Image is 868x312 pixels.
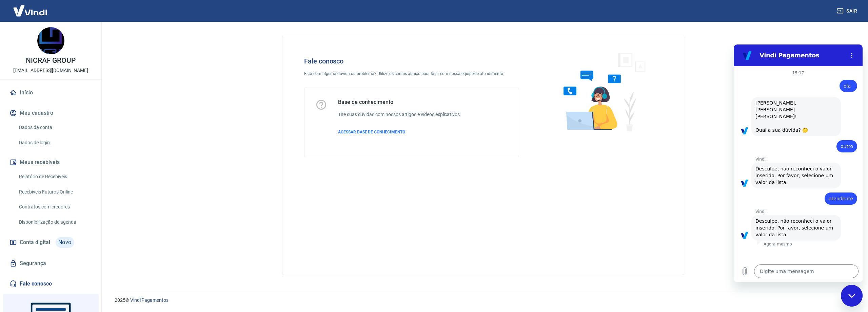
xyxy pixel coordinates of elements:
h4: Fale conosco [304,57,519,65]
a: Início [8,85,93,100]
span: Conta digital [20,238,50,247]
a: Disponibilização de agenda [16,215,93,229]
a: ACESSAR BASE DE CONHECIMENTO [338,129,461,135]
a: Conta digitalNovo [8,234,93,251]
a: Fale conosco [8,276,93,291]
p: NICRAF GROUP [26,57,76,64]
h5: Base de conhecimento [338,99,461,106]
a: Vindi Pagamentos [130,297,169,303]
a: Segurança [8,256,93,271]
a: Dados da conta [16,121,93,134]
p: Está com alguma dúvida ou problema? Utilize os canais abaixo para falar com nossa equipe de atend... [304,71,519,77]
p: 2025 © [115,297,852,304]
button: Meus recebíveis [8,155,93,170]
img: 12e216f4-f2e4-4a4e-85f4-cb4c0eac8950.jpeg [37,27,64,54]
iframe: Botão para abrir a janela de mensagens, conversa em andamento [841,285,863,307]
a: Dados de login [16,136,93,150]
span: Novo [56,237,74,248]
p: [EMAIL_ADDRESS][DOMAIN_NAME] [13,67,88,74]
button: Meu cadastro [8,106,93,121]
span: ACESSAR BASE DE CONHECIMENTO [338,130,405,134]
img: Vindi [8,0,52,21]
a: Contratos com credores [16,200,93,214]
iframe: Janela de mensagens [734,44,863,282]
h6: Tire suas dúvidas com nossos artigos e vídeos explicativos. [338,111,461,118]
a: Recebíveis Futuros Online [16,185,93,199]
img: Fale conosco [550,46,653,137]
button: Sair [835,5,860,17]
a: Relatório de Recebíveis [16,170,93,184]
